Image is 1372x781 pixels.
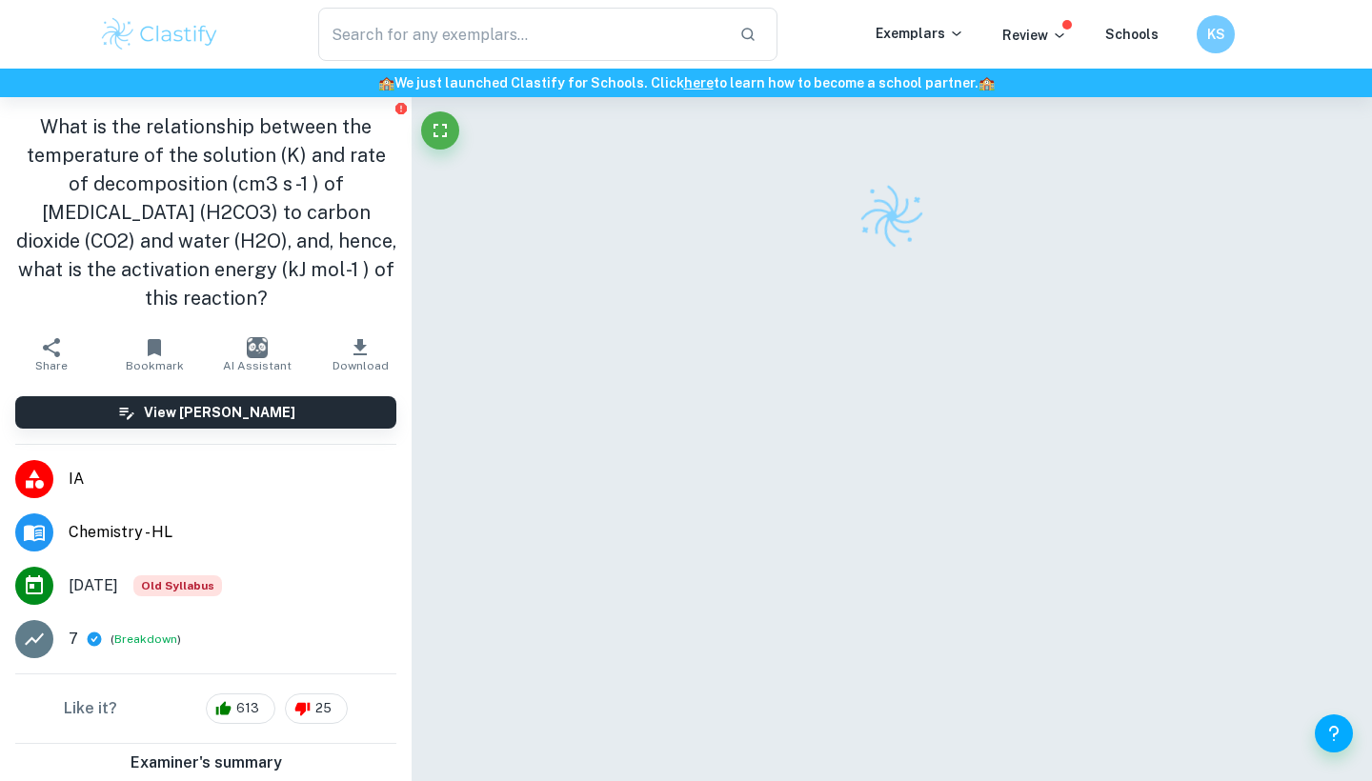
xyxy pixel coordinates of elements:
a: Schools [1105,27,1159,42]
span: 🏫 [979,75,995,90]
button: Download [309,328,412,381]
button: AI Assistant [206,328,309,381]
span: Chemistry - HL [69,521,396,544]
button: Help and Feedback [1315,714,1353,752]
span: [DATE] [69,574,118,597]
button: Breakdown [114,631,177,648]
div: Starting from the May 2025 session, the Chemistry IA requirements have changed. It's OK to refer ... [133,575,222,596]
div: 25 [285,693,348,724]
span: 🏫 [378,75,394,90]
img: Clastify logo [99,15,220,53]
button: View [PERSON_NAME] [15,396,396,429]
h6: We just launched Clastify for Schools. Click to learn how to become a school partner. [4,72,1368,93]
button: Report issue [393,101,408,115]
h6: Like it? [64,697,117,720]
span: Bookmark [126,359,184,372]
h6: KS [1205,24,1227,45]
p: Exemplars [876,23,964,44]
h6: View [PERSON_NAME] [144,402,295,423]
div: 613 [206,693,275,724]
span: ( ) [111,631,181,649]
button: Bookmark [103,328,206,381]
span: Download [333,359,389,372]
span: Share [35,359,68,372]
span: IA [69,468,396,491]
span: 25 [305,699,342,718]
span: 613 [226,699,270,718]
p: 7 [69,628,78,651]
img: AI Assistant [247,337,268,358]
span: Old Syllabus [133,575,222,596]
h6: Examiner's summary [8,751,404,774]
button: KS [1197,15,1235,53]
button: Fullscreen [421,111,459,150]
a: here [684,75,714,90]
img: Clastify logo [853,177,931,255]
span: AI Assistant [223,359,292,372]
p: Review [1002,25,1067,46]
input: Search for any exemplars... [318,8,724,61]
h1: What is the relationship between the temperature of the solution (K) and rate of decomposition (c... [15,112,396,312]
